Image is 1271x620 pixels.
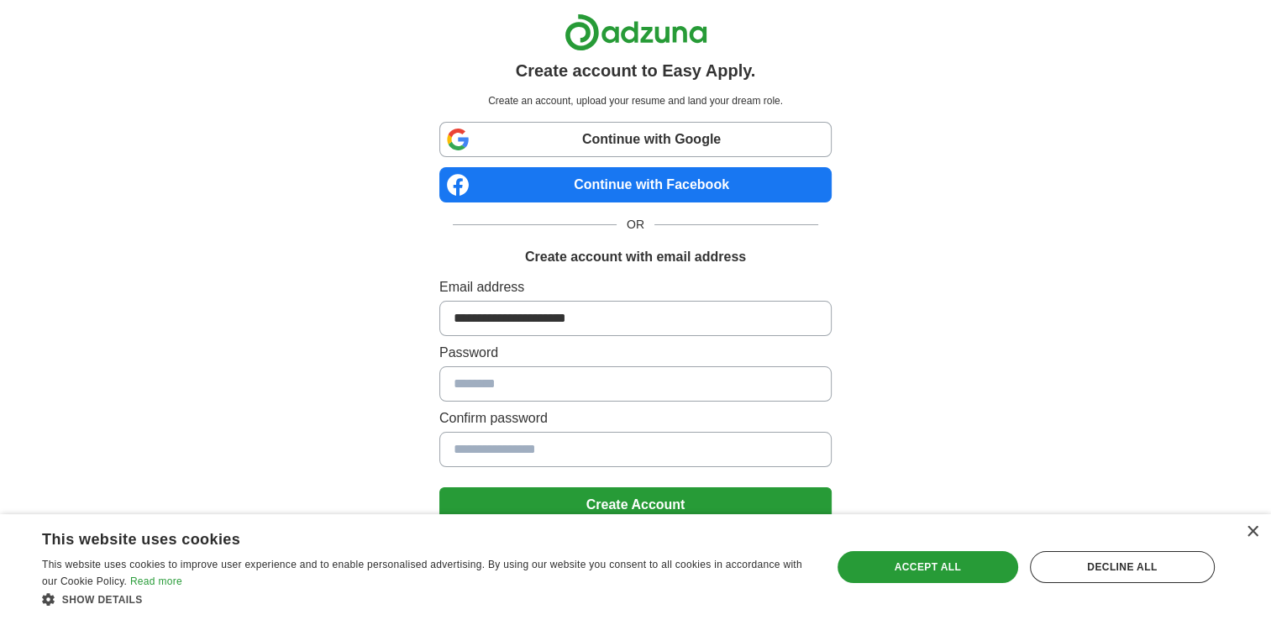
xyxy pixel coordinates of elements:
span: This website uses cookies to improve user experience and to enable personalised advertising. By u... [42,559,802,587]
img: Adzuna logo [565,13,707,51]
span: Show details [62,594,143,606]
label: Password [439,343,832,363]
div: Close [1246,526,1258,539]
div: Show details [42,591,808,607]
h1: Create account to Easy Apply. [516,58,756,83]
label: Email address [439,277,832,297]
a: Continue with Facebook [439,167,832,202]
button: Create Account [439,487,832,523]
h1: Create account with email address [525,247,746,267]
p: Create an account, upload your resume and land your dream role. [443,93,828,108]
label: Confirm password [439,408,832,428]
a: Read more, opens a new window [130,575,182,587]
div: Accept all [838,551,1018,583]
a: Continue with Google [439,122,832,157]
span: OR [617,216,654,234]
div: This website uses cookies [42,524,766,549]
div: Decline all [1030,551,1215,583]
